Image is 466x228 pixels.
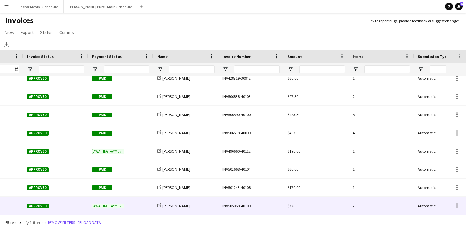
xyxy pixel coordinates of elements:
[162,130,190,135] span: [PERSON_NAME]
[27,185,49,190] span: Approved
[288,167,298,172] span: $60.00
[92,131,112,136] span: Paid
[27,113,49,117] span: Approved
[57,28,77,36] a: Comms
[288,130,300,135] span: $463.50
[222,54,251,59] span: Invoice Number
[47,219,76,226] button: Remove filters
[40,29,53,35] span: Status
[162,167,190,172] span: [PERSON_NAME]
[349,142,414,160] div: 1
[219,87,284,105] div: INV506838-40103
[157,54,168,59] span: Name
[349,197,414,215] div: 2
[288,66,293,72] button: Open Filter Menu
[162,149,190,154] span: [PERSON_NAME]
[92,167,112,172] span: Paid
[13,0,64,13] button: Factor Meals - Schedule
[162,112,190,117] span: [PERSON_NAME]
[219,179,284,196] div: INV501243-40108
[169,65,215,73] input: Name Filter Input
[3,41,10,48] app-action-btn: Download
[92,66,98,72] button: Open Filter Menu
[366,18,459,24] a: Click to report bugs, provide feedback or suggest changes
[162,76,190,81] span: [PERSON_NAME]
[353,66,359,72] button: Open Filter Menu
[455,3,463,10] a: 6
[162,185,190,190] span: [PERSON_NAME]
[59,29,74,35] span: Comms
[288,94,298,99] span: $97.50
[39,65,84,73] input: Invoice Status Filter Input
[288,185,300,190] span: $170.00
[27,149,49,154] span: Approved
[288,203,300,208] span: $326.00
[219,69,284,87] div: INV428719-30942
[27,76,49,81] span: Approved
[18,28,36,36] a: Export
[222,66,228,72] button: Open Filter Menu
[27,204,49,208] span: Approved
[157,66,163,72] button: Open Filter Menu
[299,65,345,73] input: Amount Filter Input
[234,65,280,73] input: Invoice Number Filter Input
[349,69,414,87] div: 1
[418,54,449,59] span: Submission Type
[92,204,124,208] span: Awaiting payment
[92,113,112,117] span: Paid
[219,124,284,142] div: INV506538-40099
[92,185,112,190] span: Paid
[162,203,190,208] span: [PERSON_NAME]
[21,29,34,35] span: Export
[349,87,414,105] div: 2
[92,149,124,154] span: Awaiting payment
[76,219,102,226] button: Reload data
[92,76,112,81] span: Paid
[349,160,414,178] div: 1
[364,65,410,73] input: Items Filter Input
[27,167,49,172] span: Approved
[288,76,298,81] span: $60.00
[162,94,190,99] span: [PERSON_NAME]
[37,28,55,36] a: Status
[27,131,49,136] span: Approved
[27,94,49,99] span: Approved
[349,179,414,196] div: 1
[219,197,284,215] div: INV505068-40109
[92,94,112,99] span: Paid
[64,0,137,13] button: [PERSON_NAME] Pure - Main Schedule
[92,54,122,59] span: Payment Status
[27,66,33,72] button: Open Filter Menu
[30,220,47,225] span: 1 filter set
[418,66,424,72] button: Open Filter Menu
[288,112,300,117] span: $483.50
[219,106,284,124] div: INV506590-40100
[288,149,300,154] span: $190.00
[219,142,284,160] div: INV496660-40112
[349,124,414,142] div: 4
[219,160,284,178] div: INV502668-40104
[5,29,14,35] span: View
[3,28,17,36] a: View
[288,54,302,59] span: Amount
[349,106,414,124] div: 5
[353,54,363,59] span: Items
[460,2,463,6] span: 6
[27,54,54,59] span: Invoice Status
